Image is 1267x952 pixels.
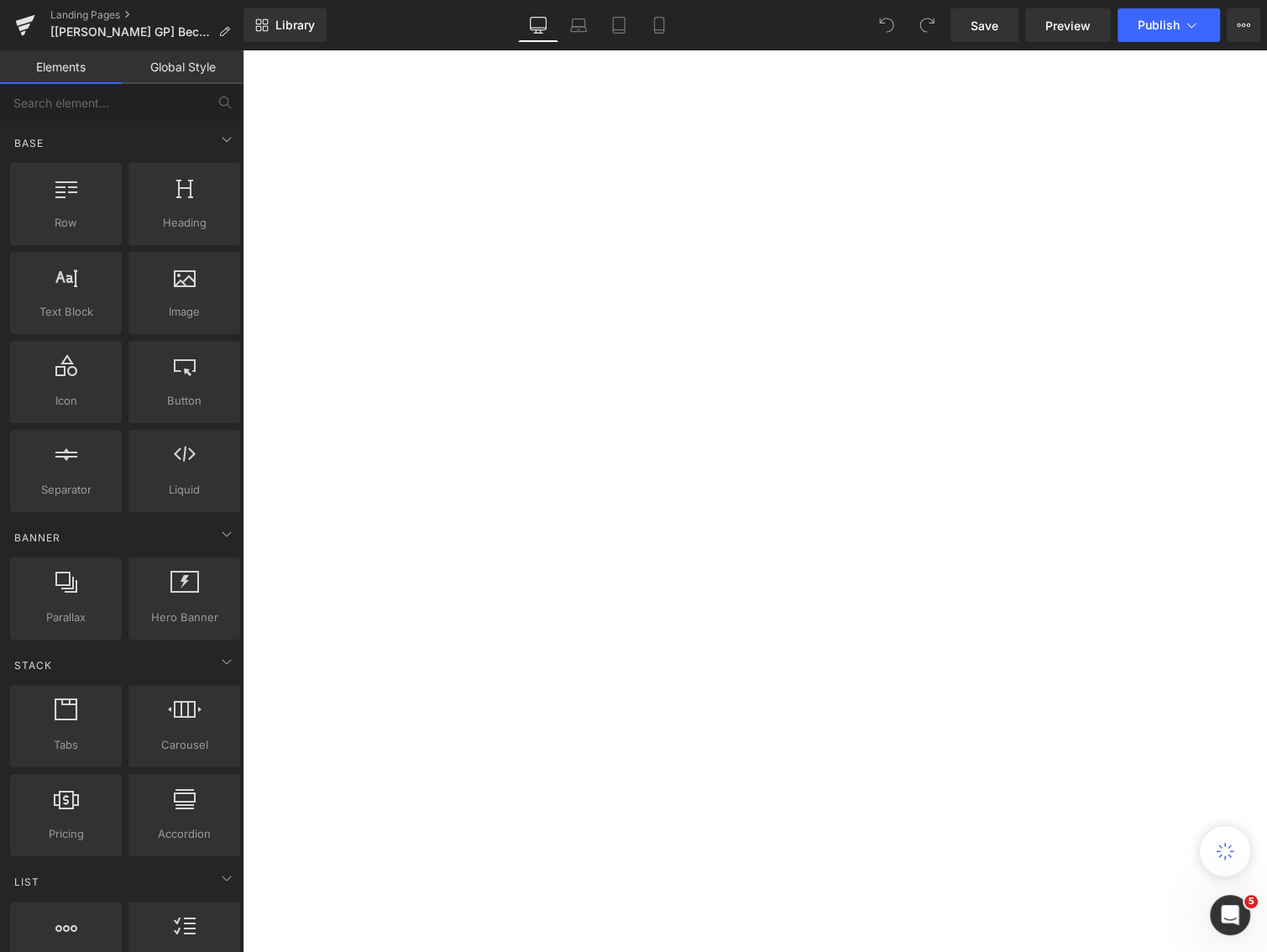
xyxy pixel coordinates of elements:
[1227,8,1260,42] button: More
[639,8,679,42] a: Mobile
[122,50,243,84] a: Global Style
[15,481,117,499] span: Separator
[1244,895,1258,908] span: 5
[13,530,62,546] span: Banner
[1210,895,1250,935] iframe: Intercom live chat
[275,18,315,33] span: Library
[13,135,45,151] span: Base
[599,8,639,42] a: Tablet
[243,8,327,42] a: New Library
[15,736,117,754] span: Tabs
[15,303,117,321] span: Text Block
[15,214,117,232] span: Row
[134,214,235,232] span: Heading
[558,8,599,42] a: Laptop
[1118,8,1220,42] button: Publish
[134,392,235,410] span: Button
[50,25,212,39] span: [[PERSON_NAME] GP] Become Dealer
[134,303,235,321] span: Image
[134,609,235,626] span: Hero Banner
[1045,17,1091,34] span: Preview
[134,736,235,754] span: Carousel
[870,8,903,42] button: Undo
[134,481,235,499] span: Liquid
[15,609,117,626] span: Parallax
[1138,18,1180,32] span: Publish
[15,392,117,410] span: Icon
[134,825,235,843] span: Accordion
[13,874,41,890] span: List
[910,8,944,42] button: Redo
[15,825,117,843] span: Pricing
[50,8,243,22] a: Landing Pages
[971,17,998,34] span: Save
[13,657,54,673] span: Stack
[518,8,558,42] a: Desktop
[1025,8,1111,42] a: Preview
